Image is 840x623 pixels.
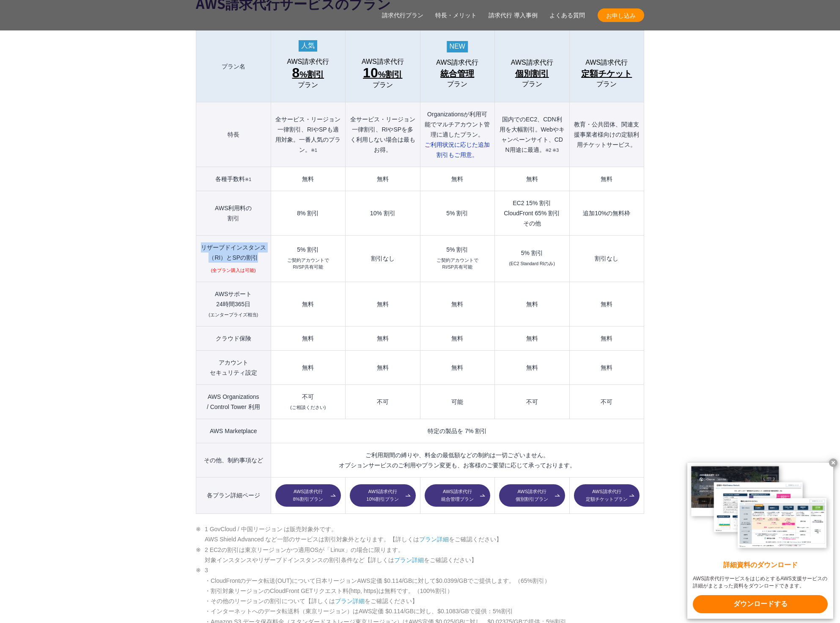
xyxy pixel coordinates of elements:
[196,384,271,419] th: AWS Organizations / Control Tower 利用
[346,350,420,384] td: 無料
[335,598,365,604] a: プラン詳細
[499,484,565,507] a: AWS請求代行個別割引プラン
[346,282,420,326] td: 無料
[196,477,271,514] th: 各プラン詳細ページ
[382,11,423,20] a: 請求代行プラン
[549,11,585,20] a: よくある質問
[196,30,271,102] th: プラン名
[196,282,271,326] th: AWSサポート 24時間365日
[581,67,632,80] span: 定額チケット
[420,384,494,419] td: 可能
[569,326,644,350] td: 無料
[515,67,549,80] span: 個別割引
[196,326,271,350] th: クラウド保険
[275,247,341,252] div: 5% 割引
[350,484,415,507] a: AWS請求代行10%割引プラン
[425,141,490,158] span: ご利用状況に応じた
[495,350,569,384] td: 無料
[298,81,318,89] span: プラン
[271,350,345,384] td: 無料
[196,350,271,384] th: アカウント セキュリティ設定
[346,384,420,419] td: 不可
[211,267,256,274] small: (全プラン購入は可能)
[522,80,542,88] span: プラン
[363,65,378,80] span: 10
[495,191,569,236] td: EC2 15% 割引 CloudFront 65% 割引 その他
[420,167,494,191] td: 無料
[419,536,449,543] a: プラン詳細
[196,191,271,236] th: AWS利用料の 割引
[499,59,565,88] a: AWS請求代行 個別割引プラン
[271,102,345,167] th: 全サービス・リージョン一律割引、RIやSPも適用対象。一番人気のプラン。
[569,350,644,384] td: 無料
[363,66,402,81] span: %割引
[499,250,565,256] div: 5% 割引
[196,236,271,282] th: リザーブドインスタンス （RI）とSPの割引
[271,419,644,443] td: 特定の製品を 7% 割引
[420,102,494,167] th: Organizationsが利用可能でマルチアカウント管理に適したプラン。
[598,8,644,22] a: お申し込み
[545,148,559,153] small: ※2 ※3
[495,384,569,419] td: 不可
[447,80,467,88] span: プラン
[290,405,326,410] small: (ご相談ください)
[346,326,420,350] td: 無料
[687,463,833,619] a: 詳細資料のダウンロード AWS請求代行サービスをはじめとするAWS支援サービスの詳細がまとまった資料をダウンロードできます。 ダウンロードする
[598,11,644,20] span: お申し込み
[574,59,640,88] a: AWS請求代行 定額チケットプラン
[287,58,329,66] span: AWS請求代行
[495,102,569,167] th: 国内でのEC2、CDN利用を大幅割引。Webやキャンペーンサイト、CDN用途に最適。
[196,545,644,565] li: 2 EC2の割引は東京リージョンかつ適用OSが「Linux」の場合に限ります。 対象インスタンスやリザーブドインスタンスの割引条件など【詳しくは をご確認ください】
[196,524,644,545] li: 1 GovCloud / 中国リージョン は販売対象外です。 AWS Shield Advanced など一部のサービスは割引対象外となります。【詳しくは をご確認ください】
[440,67,474,80] span: 統合管理
[435,11,477,20] a: 特長・メリット
[509,261,555,267] small: (EC2 Standard RIのみ)
[346,236,420,282] td: 割引なし
[196,167,271,191] th: 各種手数料
[585,59,628,66] span: AWS請求代行
[574,484,640,507] a: AWS請求代行定額チケットプラン
[271,191,345,236] td: 8% 割引
[569,236,644,282] td: 割引なし
[495,326,569,350] td: 無料
[311,148,317,153] small: ※1
[394,557,424,563] a: プラン詳細
[425,247,490,252] div: 5% 割引
[569,102,644,167] th: 教育・公共団体、関連支援事業者様向けの定額利用チケットサービス。
[346,167,420,191] td: 無料
[511,59,553,66] span: AWS請求代行
[292,65,300,80] span: 8
[569,384,644,419] td: 不可
[209,312,258,317] small: (エンタープライズ相当)
[436,257,478,271] small: ご契約アカウントで RI/SP共有可能
[292,66,324,81] span: %割引
[693,560,828,570] x-t: 詳細資料のダウンロード
[287,257,329,271] small: ご契約アカウントで RI/SP共有可能
[275,58,341,89] a: AWS請求代行 8%割引 プラン
[596,80,617,88] span: プラン
[420,326,494,350] td: 無料
[373,81,393,89] span: プラン
[569,191,644,236] td: 追加10%の無料枠
[693,575,828,590] x-t: AWS請求代行サービスをはじめとするAWS支援サービスの詳細がまとまった資料をダウンロードできます。
[346,102,420,167] th: 全サービス・リージョン一律割引、RIやSPを多く利用しない場合は最もお得。
[271,167,345,191] td: 無料
[245,177,251,182] small: ※1
[271,384,345,419] td: 不可
[489,11,538,20] a: 請求代行 導入事例
[569,167,644,191] td: 無料
[350,58,415,89] a: AWS請求代行 10%割引プラン
[362,58,404,66] span: AWS請求代行
[196,443,271,477] th: その他、制約事項など
[495,282,569,326] td: 無料
[569,282,644,326] td: 無料
[436,59,478,66] span: AWS請求代行
[420,350,494,384] td: 無料
[693,595,828,613] x-t: ダウンロードする
[346,191,420,236] td: 10% 割引
[495,167,569,191] td: 無料
[420,191,494,236] td: 5% 割引
[271,326,345,350] td: 無料
[420,282,494,326] td: 無料
[275,484,341,507] a: AWS請求代行8%割引プラン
